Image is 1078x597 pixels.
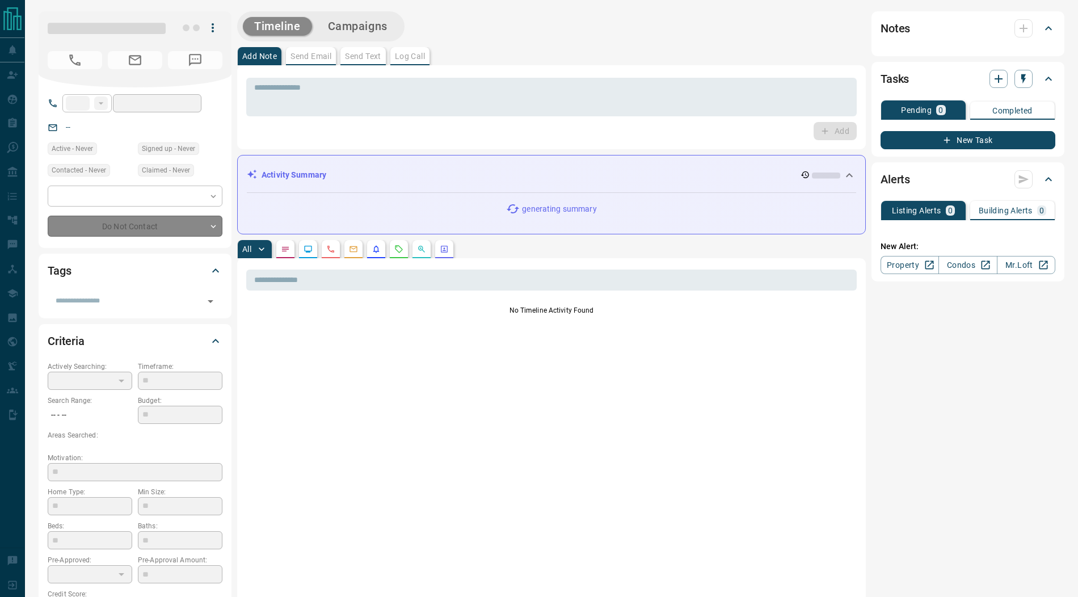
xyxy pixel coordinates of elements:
button: Open [203,293,218,309]
p: -- - -- [48,406,132,424]
div: Notes [881,15,1055,42]
button: Timeline [243,17,312,36]
p: Motivation: [48,453,222,463]
span: No Number [168,51,222,69]
svg: Listing Alerts [372,245,381,254]
h2: Tags [48,262,71,280]
p: Activity Summary [262,169,326,181]
p: Actively Searching: [48,361,132,372]
p: Home Type: [48,487,132,497]
h2: Criteria [48,332,85,350]
p: Timeframe: [138,361,222,372]
span: Active - Never [52,143,93,154]
p: Completed [992,107,1033,115]
p: Search Range: [48,396,132,406]
button: New Task [881,131,1055,149]
p: 0 [948,207,953,215]
p: Baths: [138,521,222,531]
p: Pending [901,106,932,114]
span: Claimed - Never [142,165,190,176]
a: Condos [938,256,997,274]
div: Alerts [881,166,1055,193]
div: Activity Summary [247,165,856,186]
svg: Notes [281,245,290,254]
h2: Tasks [881,70,909,88]
a: Property [881,256,939,274]
p: Pre-Approval Amount: [138,555,222,565]
svg: Agent Actions [440,245,449,254]
p: Beds: [48,521,132,531]
svg: Lead Browsing Activity [304,245,313,254]
p: New Alert: [881,241,1055,253]
p: Budget: [138,396,222,406]
svg: Calls [326,245,335,254]
p: Add Note [242,52,277,60]
div: Tasks [881,65,1055,93]
span: Signed up - Never [142,143,195,154]
p: Building Alerts [979,207,1033,215]
p: All [242,245,251,253]
div: Do Not Contact [48,216,222,237]
p: Areas Searched: [48,430,222,440]
p: Min Size: [138,487,222,497]
h2: Notes [881,19,910,37]
p: No Timeline Activity Found [246,305,857,316]
button: Campaigns [317,17,399,36]
a: Mr.Loft [997,256,1055,274]
span: No Email [108,51,162,69]
a: -- [66,123,70,132]
svg: Opportunities [417,245,426,254]
p: Listing Alerts [892,207,941,215]
span: Contacted - Never [52,165,106,176]
svg: Emails [349,245,358,254]
svg: Requests [394,245,403,254]
div: Criteria [48,327,222,355]
h2: Alerts [881,170,910,188]
p: Pre-Approved: [48,555,132,565]
div: Tags [48,257,222,284]
span: No Number [48,51,102,69]
p: generating summary [522,203,596,215]
p: 0 [938,106,943,114]
p: 0 [1039,207,1044,215]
